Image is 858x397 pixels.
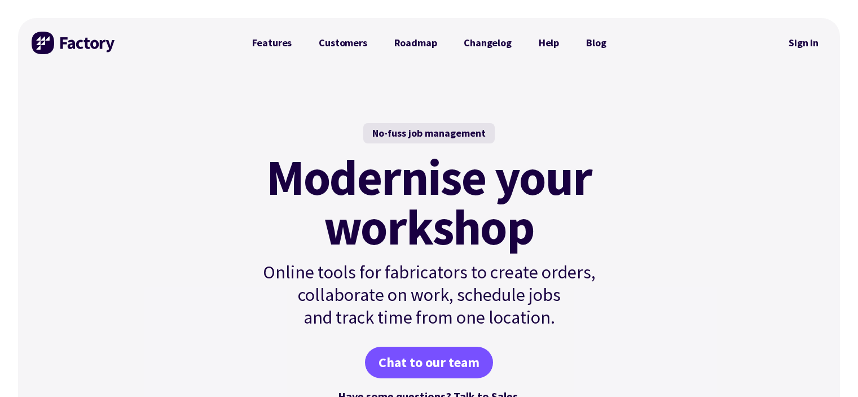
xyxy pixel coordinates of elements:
a: Customers [305,32,380,54]
nav: Primary Navigation [239,32,620,54]
a: Sign in [781,30,826,56]
a: Chat to our team [365,347,493,378]
mark: Modernise your workshop [266,152,592,252]
a: Blog [573,32,619,54]
nav: Secondary Navigation [781,30,826,56]
a: Roadmap [381,32,451,54]
div: No-fuss job management [363,123,495,143]
img: Factory [32,32,116,54]
a: Help [525,32,573,54]
a: Features [239,32,306,54]
p: Online tools for fabricators to create orders, collaborate on work, schedule jobs and track time ... [239,261,620,329]
a: Changelog [450,32,525,54]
